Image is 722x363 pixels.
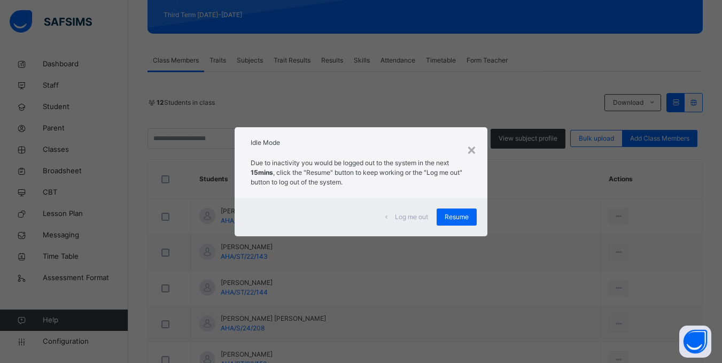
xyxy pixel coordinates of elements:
[445,212,469,222] span: Resume
[679,326,711,358] button: Open asap
[251,168,273,176] strong: 15mins
[467,138,477,160] div: ×
[395,212,428,222] span: Log me out
[251,158,471,187] p: Due to inactivity you would be logged out to the system in the next , click the "Resume" button t...
[251,138,471,148] h2: Idle Mode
